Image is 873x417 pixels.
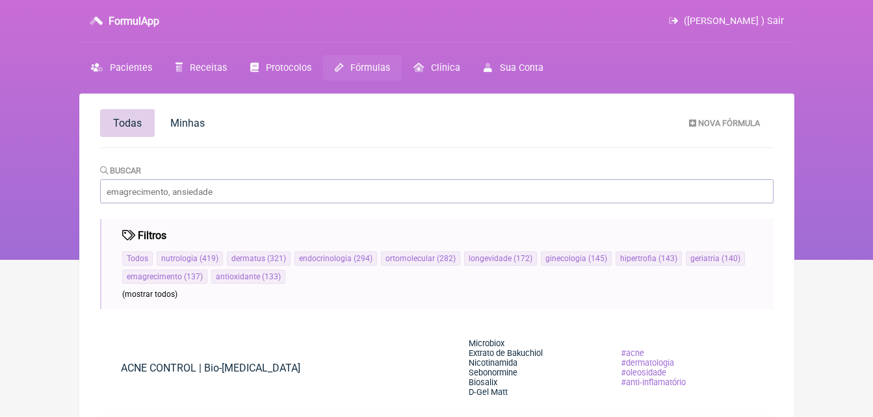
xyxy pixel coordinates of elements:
span: Minhas [170,117,205,129]
span: ( 145 ) [586,254,607,263]
a: dermatus(321) [231,254,286,263]
a: acne dermatologia oleosidade anti-inflamatório [599,338,708,398]
a: Todos [127,254,148,263]
span: acne [620,348,645,358]
a: geriatria(140) [690,254,740,263]
span: ( 294 ) [352,254,372,263]
span: ( 143 ) [657,254,677,263]
span: dermatologia [620,358,675,368]
span: anti-inflamatório [620,377,687,387]
span: Nicotinamida [469,358,517,368]
span: ( 137 ) [182,272,203,281]
span: ( 282 ) [435,254,456,263]
span: dermatus [231,254,265,263]
a: Todas [100,109,155,137]
span: ( 419 ) [198,254,218,263]
span: Todas [113,117,142,129]
a: Nova Fórmula [679,112,770,134]
label: Buscar [100,166,142,175]
span: oleosidade [620,368,668,377]
a: Receitas [164,55,239,81]
span: longevidade [469,254,512,263]
span: ( 133 ) [260,272,281,281]
span: Extrato de Bakuchiol [469,348,543,358]
span: ortomolecular [385,254,435,263]
h3: FormulApp [109,15,159,27]
span: nutrologia [161,254,198,263]
a: Protocolos [239,55,323,81]
span: ( 140 ) [720,254,740,263]
span: (mostrar todos) [122,290,177,299]
input: emagrecimento, ansiedade [100,179,774,203]
a: emagrecimento(137) [127,272,203,281]
span: Protocolos [266,62,311,73]
span: hipertrofia [620,254,657,263]
a: Clínica [402,55,472,81]
span: Fórmulas [350,62,390,73]
a: ACNE CONTROL | Bio-[MEDICAL_DATA] [100,351,321,385]
h4: Filtros [122,229,166,242]
a: nutrologia(419) [161,254,218,263]
a: Microbiox Extrato de Bakuchiol Nicotinamida Sebonormine Biosalix D-Gel Matt [448,320,564,416]
a: hipertrofia(143) [620,254,677,263]
span: ginecologia [545,254,586,263]
a: ([PERSON_NAME] ) Sair [669,16,783,27]
span: emagrecimento [127,272,182,281]
span: Nova Fórmula [698,118,760,128]
span: D-Gel Matt [469,387,508,397]
a: Sua Conta [472,55,554,81]
span: Receitas [190,62,227,73]
span: Sebonormine [469,368,517,377]
a: longevidade(172) [469,254,532,263]
a: Minhas [157,109,218,137]
span: antioxidante [216,272,260,281]
span: ([PERSON_NAME] ) Sair [684,16,784,27]
span: ( 172 ) [512,254,532,263]
a: ginecologia(145) [545,254,607,263]
a: antioxidante(133) [216,272,281,281]
span: Biosalix [469,377,497,387]
span: ( 321 ) [265,254,286,263]
span: Microbiox [469,338,504,348]
a: Fórmulas [323,55,402,81]
span: endocrinologia [299,254,352,263]
span: Pacientes [110,62,152,73]
span: Sua Conta [500,62,543,73]
a: Pacientes [79,55,164,81]
a: endocrinologia(294) [299,254,372,263]
span: geriatria [690,254,720,263]
a: ortomolecular(282) [385,254,456,263]
span: Clínica [431,62,460,73]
